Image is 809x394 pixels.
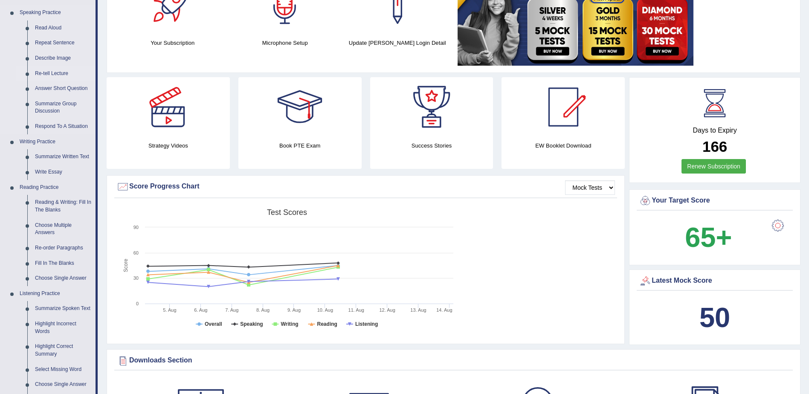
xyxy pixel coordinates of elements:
h4: Microphone Setup [233,38,336,47]
a: Summarize Written Text [31,149,96,165]
h4: Success Stories [370,141,493,150]
a: Reading Practice [16,180,96,195]
tspan: 10. Aug [317,307,333,313]
a: Reading & Writing: Fill In The Blanks [31,195,96,217]
tspan: Score [123,259,129,272]
a: Highlight Incorrect Words [31,316,96,339]
tspan: Listening [355,321,378,327]
tspan: 6. Aug [194,307,207,313]
text: 30 [133,275,139,281]
a: Fill In The Blanks [31,256,96,271]
h4: Strategy Videos [107,141,230,150]
text: 90 [133,225,139,230]
tspan: 12. Aug [379,307,395,313]
a: Renew Subscription [681,159,746,174]
tspan: 11. Aug [348,307,364,313]
tspan: 8. Aug [256,307,270,313]
div: Latest Mock Score [639,275,791,287]
tspan: 5. Aug [163,307,176,313]
h4: Days to Expiry [639,127,791,134]
tspan: Writing [281,321,298,327]
a: Choose Multiple Answers [31,218,96,240]
a: Repeat Sentence [31,35,96,51]
tspan: Reading [317,321,337,327]
tspan: Overall [205,321,222,327]
h4: Book PTE Exam [238,141,362,150]
text: 0 [136,301,139,306]
a: Describe Image [31,51,96,66]
tspan: 9. Aug [287,307,301,313]
a: Speaking Practice [16,5,96,20]
a: Choose Single Answer [31,271,96,286]
div: Your Target Score [639,194,791,207]
div: Score Progress Chart [116,180,615,193]
tspan: 14. Aug [436,307,452,313]
a: Read Aloud [31,20,96,36]
a: Listening Practice [16,286,96,301]
a: Re-order Paragraphs [31,240,96,256]
h4: Your Subscription [121,38,224,47]
text: 60 [133,250,139,255]
a: Answer Short Question [31,81,96,96]
div: Downloads Section [116,354,791,367]
a: Respond To A Situation [31,119,96,134]
a: Choose Single Answer [31,377,96,392]
h4: EW Booklet Download [502,141,625,150]
a: Re-tell Lecture [31,66,96,81]
tspan: 13. Aug [410,307,426,313]
a: Summarize Group Discussion [31,96,96,119]
b: 50 [699,302,730,333]
tspan: Speaking [240,321,263,327]
a: Select Missing Word [31,362,96,377]
tspan: Test scores [267,208,307,217]
a: Writing Practice [16,134,96,150]
a: Summarize Spoken Text [31,301,96,316]
tspan: 7. Aug [225,307,238,313]
b: 65+ [685,222,732,253]
b: 166 [702,138,727,155]
a: Highlight Correct Summary [31,339,96,362]
h4: Update [PERSON_NAME] Login Detail [345,38,449,47]
a: Write Essay [31,165,96,180]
